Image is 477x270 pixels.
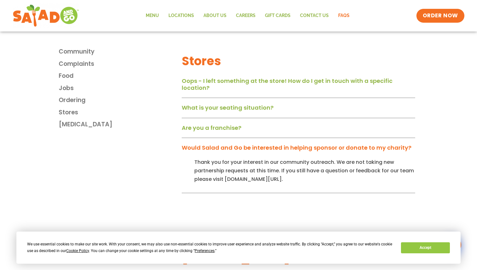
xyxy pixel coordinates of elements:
[182,158,415,193] div: Would Salad and Go be interested in helping sponsor or donate to my charity?
[182,142,415,158] div: Would Salad and Go be interested in helping sponsor or donate to my charity?
[59,60,94,69] span: Complaints
[59,47,179,56] a: Community
[295,9,333,23] a: Contact Us
[66,249,89,253] span: Cookie Policy
[231,9,260,23] a: Careers
[59,84,179,93] a: Jobs
[416,9,464,23] a: ORDER NOW
[13,3,79,28] img: new-SAG-logo-768×292
[260,9,295,23] a: GIFT CARDS
[59,72,179,81] a: Food
[59,96,85,105] span: Ordering
[59,108,179,117] a: Stores
[182,104,274,112] a: What is your seating situation?
[182,122,415,138] div: Are you a franchise?
[182,124,241,132] a: Are you a franchise?
[59,47,95,56] span: Community
[195,249,215,253] span: Preferences
[59,120,179,129] a: [MEDICAL_DATA]
[59,120,112,129] span: [MEDICAL_DATA]
[16,232,461,264] div: Cookie Consent Prompt
[59,60,179,69] a: Complaints
[141,9,164,23] a: Menu
[423,12,458,20] span: ORDER NOW
[59,84,74,93] span: Jobs
[182,53,415,69] h2: Stores
[59,108,78,117] span: Stores
[27,241,393,254] div: We use essential cookies to make our site work. With your consent, we may also use non-essential ...
[182,144,411,152] a: Would Salad and Go be interested in helping sponsor or donate to my charity?
[182,77,392,92] a: Oops - I left something at the store! How do I get in touch with a specific location?
[141,9,354,23] nav: Menu
[182,75,415,98] div: Oops - I left something at the store! How do I get in touch with a specific location?
[164,9,199,23] a: Locations
[199,9,231,23] a: About Us
[59,96,179,105] a: Ordering
[333,9,354,23] a: FAQs
[182,102,415,118] div: What is your seating situation?
[401,242,450,253] button: Accept
[182,250,415,265] h2: [MEDICAL_DATA]
[59,72,74,81] span: Food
